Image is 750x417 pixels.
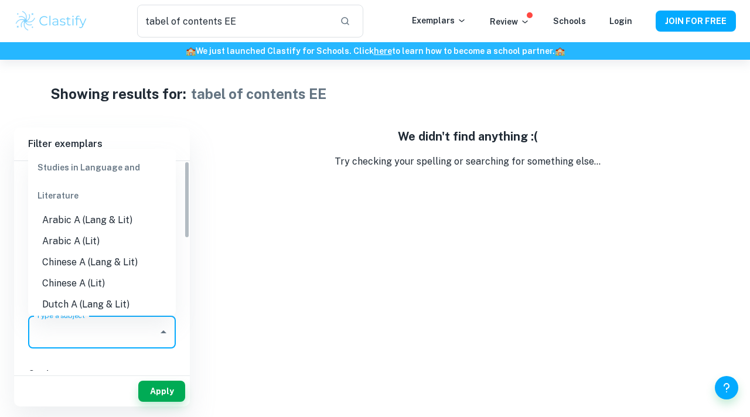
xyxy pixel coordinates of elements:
[609,16,632,26] a: Login
[50,83,186,104] h1: Showing results for:
[553,16,586,26] a: Schools
[28,252,176,273] li: Chinese A (Lang & Lit)
[14,9,88,33] img: Clastify logo
[28,367,176,380] h6: Grade
[656,11,736,32] button: JOIN FOR FREE
[28,210,176,231] li: Arabic A (Lang & Lit)
[555,46,565,56] span: 🏫
[186,46,196,56] span: 🏫
[715,376,738,399] button: Help and Feedback
[191,83,326,104] h1: tabel of contents EE
[490,15,530,28] p: Review
[199,128,736,145] h5: We didn't find anything :(
[28,315,176,336] li: Dutch A (Lit)
[28,294,176,315] li: Dutch A (Lang & Lit)
[14,128,190,160] h6: Filter exemplars
[374,46,392,56] a: here
[155,324,172,340] button: Close
[28,153,176,210] div: Studies in Language and Literature
[138,381,185,402] button: Apply
[137,5,330,37] input: Search for any exemplars...
[199,155,736,169] p: Try checking your spelling or searching for something else...
[28,273,176,294] li: Chinese A (Lit)
[28,231,176,252] li: Arabic A (Lit)
[2,45,748,57] h6: We just launched Clastify for Schools. Click to learn how to become a school partner.
[412,14,466,27] p: Exemplars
